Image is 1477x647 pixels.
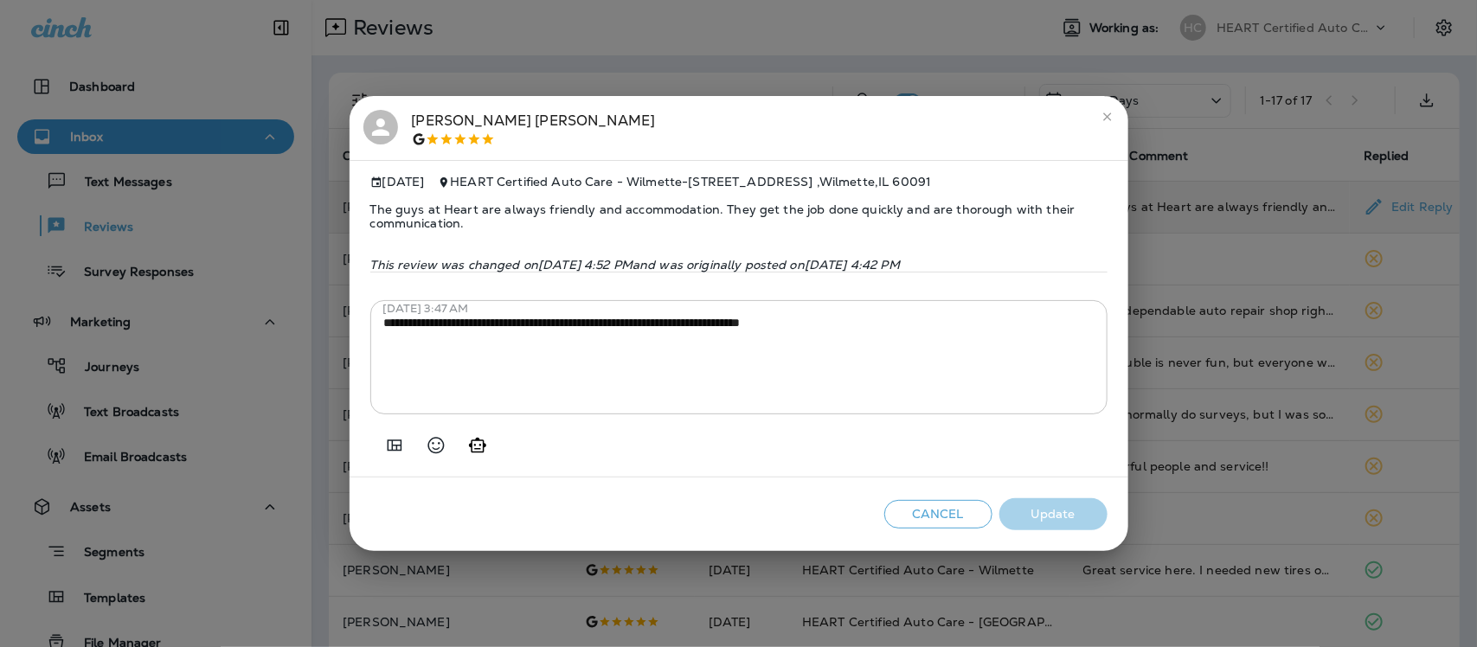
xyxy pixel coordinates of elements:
button: Cancel [884,500,992,528]
button: close [1094,103,1121,131]
div: [PERSON_NAME] [PERSON_NAME] [412,110,656,146]
span: The guys at Heart are always friendly and accommodation. They get the job done quickly and are th... [370,189,1108,244]
span: [DATE] [370,175,425,189]
button: Generate AI response [460,428,495,463]
p: This review was changed on [DATE] 4:52 PM [370,258,1108,272]
button: Select an emoji [419,428,453,463]
span: and was originally posted on [DATE] 4:42 PM [633,257,900,272]
button: Add in a premade template [377,428,412,463]
span: HEART Certified Auto Care - Wilmette - [STREET_ADDRESS] , Wilmette , IL 60091 [450,174,931,189]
